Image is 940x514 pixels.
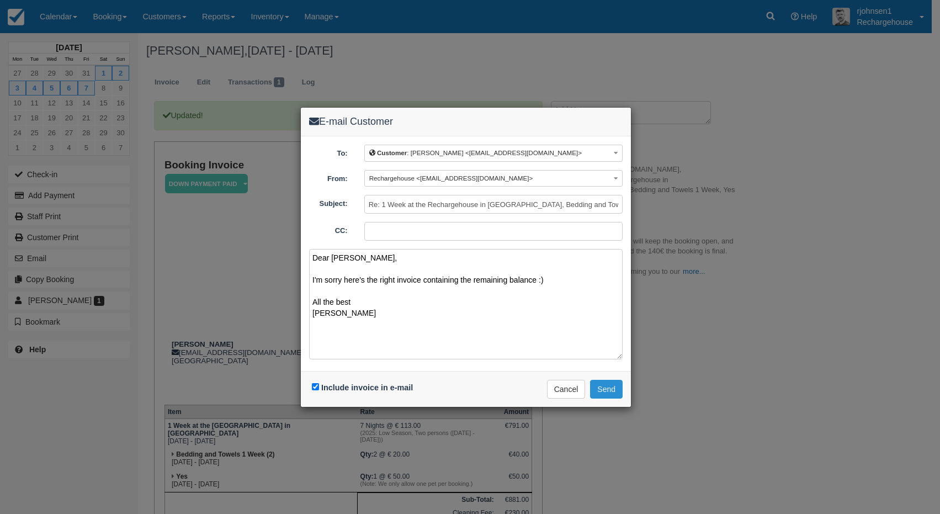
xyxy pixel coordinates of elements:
[377,149,407,156] b: Customer
[301,145,356,159] label: To:
[364,170,623,187] button: Rechargehouse <[EMAIL_ADDRESS][DOMAIN_NAME]>
[301,170,356,184] label: From:
[369,149,582,156] span: : [PERSON_NAME] <[EMAIL_ADDRESS][DOMAIN_NAME]>
[590,380,623,399] button: Send
[321,383,413,392] label: Include invoice in e-mail
[309,116,623,128] h4: E-mail Customer
[364,145,623,162] button: Customer: [PERSON_NAME] <[EMAIL_ADDRESS][DOMAIN_NAME]>
[301,222,356,236] label: CC:
[547,380,586,399] button: Cancel
[369,174,533,182] span: Rechargehouse <[EMAIL_ADDRESS][DOMAIN_NAME]>
[301,195,356,209] label: Subject:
